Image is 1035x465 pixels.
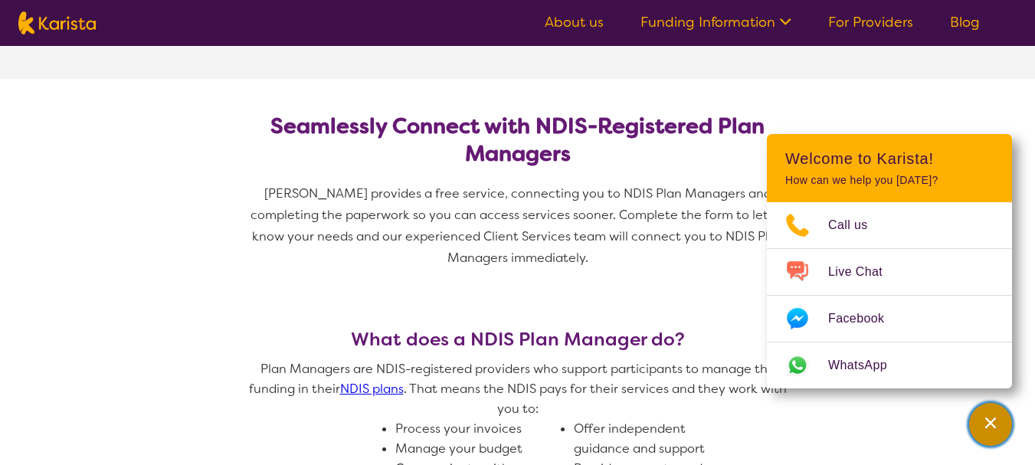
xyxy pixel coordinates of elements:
[340,381,404,397] a: NDIS plans
[260,113,775,168] h2: Seamlessly Connect with NDIS-Registered Plan Managers
[18,11,96,34] img: Karista logo
[950,13,980,31] a: Blog
[767,202,1012,388] ul: Choose channel
[767,342,1012,388] a: Web link opens in a new tab.
[785,149,994,168] h2: Welcome to Karista!
[828,214,886,237] span: Call us
[395,419,562,439] li: Process your invoices
[828,13,913,31] a: For Providers
[785,174,994,187] p: How can we help you [DATE]?
[640,13,791,31] a: Funding Information
[969,403,1012,446] button: Channel Menu
[828,307,902,330] span: Facebook
[574,419,740,459] li: Offer independent guidance and support
[828,260,901,283] span: Live Chat
[251,185,788,266] span: [PERSON_NAME] provides a free service, connecting you to NDIS Plan Managers and completing the pa...
[242,359,794,419] p: Plan Managers are NDIS-registered providers who support participants to manage the funding in the...
[242,329,794,350] h3: What does a NDIS Plan Manager do?
[767,134,1012,388] div: Channel Menu
[395,439,562,459] li: Manage your budget
[545,13,604,31] a: About us
[828,354,906,377] span: WhatsApp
